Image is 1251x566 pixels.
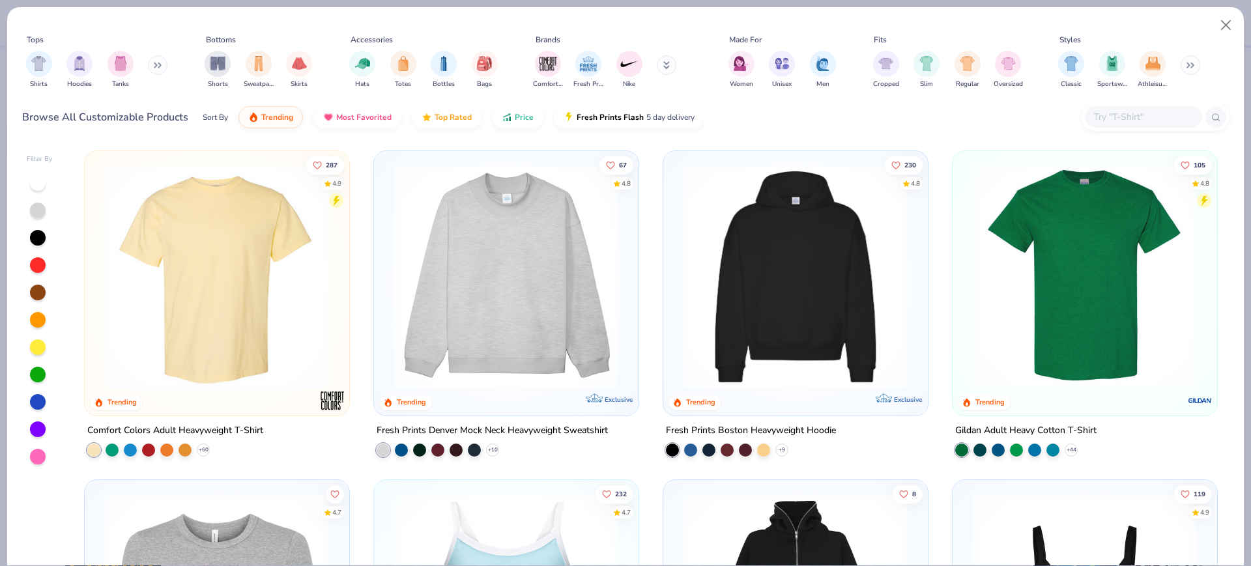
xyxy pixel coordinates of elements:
[816,56,830,71] img: Men Image
[573,51,603,89] button: filter button
[912,490,916,497] span: 8
[769,51,795,89] div: filter for Unisex
[396,56,410,71] img: Totes Image
[619,162,627,168] span: 67
[533,51,563,89] div: filter for Comfort Colors
[1174,485,1212,503] button: Like
[355,56,370,71] img: Hats Image
[772,79,792,89] span: Unisex
[22,109,188,125] div: Browse All Customizable Products
[615,490,627,497] span: 232
[492,106,543,128] button: Price
[1194,490,1205,497] span: 119
[472,51,498,89] div: filter for Bags
[573,51,603,89] div: filter for Fresh Prints
[904,162,916,168] span: 230
[1066,446,1076,454] span: + 44
[203,111,228,123] div: Sort By
[873,79,899,89] span: Cropped
[307,156,345,174] button: Like
[956,79,979,89] span: Regular
[810,51,836,89] button: filter button
[579,54,598,74] img: Fresh Prints Image
[210,56,225,71] img: Shorts Image
[533,51,563,89] button: filter button
[313,106,401,128] button: Most Favorited
[431,51,457,89] div: filter for Bottles
[810,51,836,89] div: filter for Men
[477,79,492,89] span: Bags
[206,34,236,46] div: Bottoms
[1093,109,1193,124] input: Try "T-Shirt"
[387,164,625,389] img: f5d85501-0dbb-4ee4-b115-c08fa3845d83
[390,51,416,89] button: filter button
[66,51,93,89] button: filter button
[87,423,263,439] div: Comfort Colors Adult Heavyweight T-Shirt
[30,79,48,89] span: Shirts
[919,56,934,71] img: Slim Image
[920,79,933,89] span: Slim
[515,112,534,122] span: Price
[1058,51,1084,89] div: filter for Classic
[108,51,134,89] div: filter for Tanks
[1058,51,1084,89] button: filter button
[292,56,307,71] img: Skirts Image
[994,79,1023,89] span: Oversized
[564,112,574,122] img: flash.gif
[894,395,922,404] span: Exclusive
[955,51,981,89] button: filter button
[113,56,128,71] img: Tanks Image
[1200,507,1209,517] div: 4.9
[412,106,482,128] button: Top Rated
[437,56,451,71] img: Bottles Image
[1214,13,1239,38] button: Close
[244,51,274,89] div: filter for Sweatpants
[955,423,1097,439] div: Gildan Adult Heavy Cotton T-Shirt
[913,51,940,89] div: filter for Slim
[349,51,375,89] div: filter for Hats
[431,51,457,89] button: filter button
[252,56,266,71] img: Sweatpants Image
[729,34,762,46] div: Made For
[26,51,52,89] button: filter button
[108,51,134,89] button: filter button
[816,79,829,89] span: Men
[1138,79,1168,89] span: Athleisure
[349,51,375,89] button: filter button
[1059,34,1081,46] div: Styles
[1186,388,1213,414] img: Gildan logo
[395,79,411,89] span: Totes
[286,51,312,89] div: filter for Skirts
[199,446,208,454] span: + 60
[1061,79,1082,89] span: Classic
[913,51,940,89] button: filter button
[616,51,642,89] button: filter button
[72,56,87,71] img: Hoodies Image
[1001,56,1016,71] img: Oversized Image
[27,34,44,46] div: Tops
[577,112,644,122] span: Fresh Prints Flash
[27,154,53,164] div: Filter By
[769,51,795,89] button: filter button
[1097,79,1127,89] span: Sportswear
[205,51,231,89] div: filter for Shorts
[911,178,920,188] div: 4.8
[625,164,864,389] img: a90f7c54-8796-4cb2-9d6e-4e9644cfe0fe
[326,162,338,168] span: 287
[893,485,923,503] button: Like
[554,106,704,128] button: Fresh Prints Flash5 day delivery
[536,34,560,46] div: Brands
[605,395,633,404] span: Exclusive
[1138,51,1168,89] div: filter for Athleisure
[477,56,491,71] img: Bags Image
[728,51,755,89] div: filter for Women
[730,79,753,89] span: Women
[1064,56,1079,71] img: Classic Image
[244,79,274,89] span: Sweatpants
[734,56,749,71] img: Women Image
[1194,162,1205,168] span: 105
[676,164,915,389] img: 91acfc32-fd48-4d6b-bdad-a4c1a30ac3fc
[1200,178,1209,188] div: 4.8
[599,156,633,174] button: Like
[1145,56,1160,71] img: Athleisure Image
